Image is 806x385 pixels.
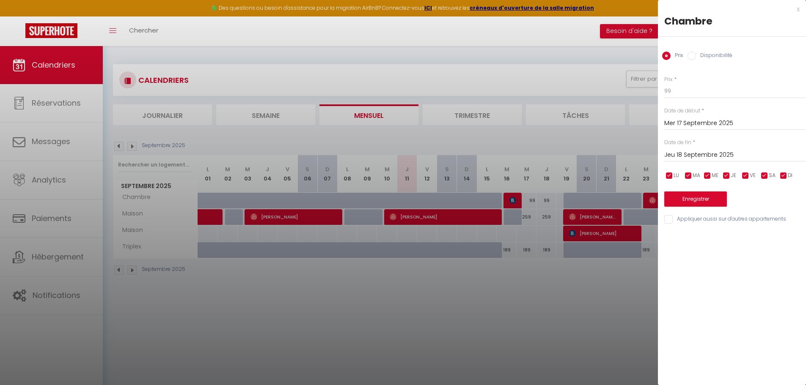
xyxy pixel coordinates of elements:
label: Prix [664,76,673,84]
span: DI [788,172,792,180]
label: Disponibilité [696,52,732,61]
div: Chambre [664,14,800,28]
label: Prix [671,52,683,61]
span: SA [769,172,776,180]
span: ME [712,172,718,180]
label: Date de fin [664,139,691,147]
div: x [658,4,800,14]
label: Date de début [664,107,700,115]
span: MA [693,172,700,180]
span: JE [731,172,736,180]
button: Ouvrir le widget de chat LiveChat [7,3,32,29]
button: Enregistrer [664,191,727,207]
span: LU [674,172,679,180]
span: VE [750,172,756,180]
